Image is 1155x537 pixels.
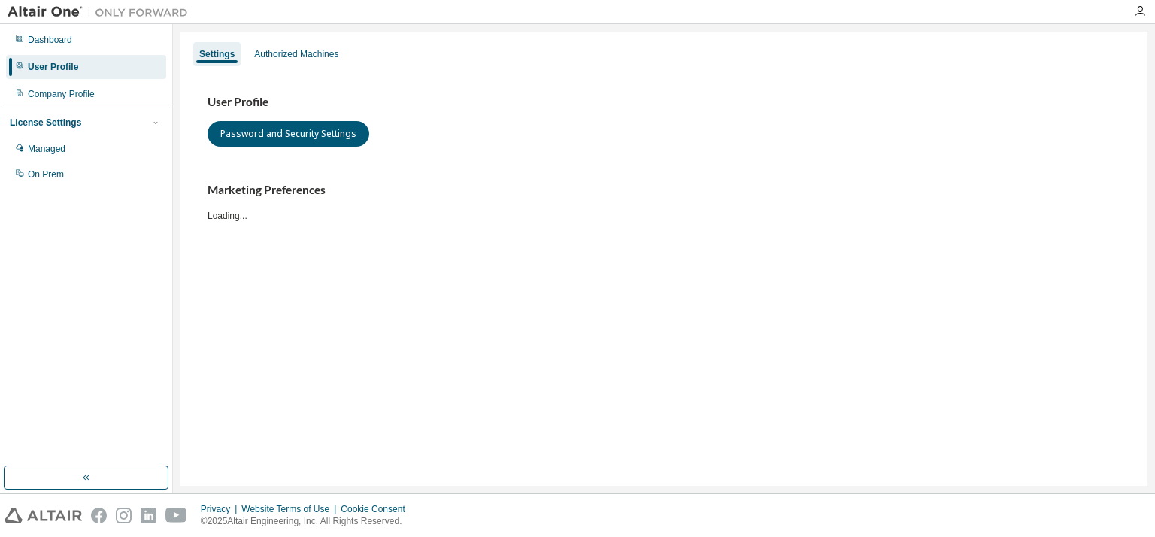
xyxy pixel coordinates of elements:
img: youtube.svg [165,508,187,523]
div: Privacy [201,503,241,515]
p: © 2025 Altair Engineering, Inc. All Rights Reserved. [201,515,414,528]
button: Password and Security Settings [208,121,369,147]
div: User Profile [28,61,78,73]
div: Website Terms of Use [241,503,341,515]
div: Dashboard [28,34,72,46]
img: linkedin.svg [141,508,156,523]
div: Settings [199,48,235,60]
img: altair_logo.svg [5,508,82,523]
img: instagram.svg [116,508,132,523]
div: Managed [28,143,65,155]
div: License Settings [10,117,81,129]
div: Authorized Machines [254,48,338,60]
h3: Marketing Preferences [208,183,1120,198]
img: facebook.svg [91,508,107,523]
div: Company Profile [28,88,95,100]
div: Cookie Consent [341,503,414,515]
div: On Prem [28,168,64,181]
h3: User Profile [208,95,1120,110]
img: Altair One [8,5,196,20]
div: Loading... [208,183,1120,221]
